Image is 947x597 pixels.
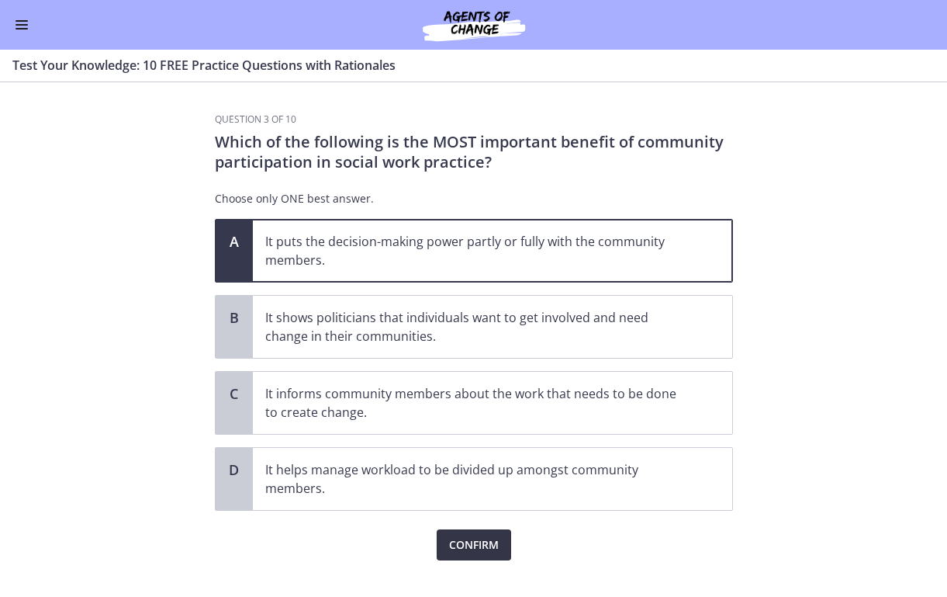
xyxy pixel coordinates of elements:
p: It helps manage workload to be divided up amongst community members. [265,460,689,498]
button: Enable menu [12,16,31,34]
p: It puts the decision-making power partly or fully with the community members. [265,232,689,269]
p: Which of the following is the MOST important benefit of community participation in social work pr... [215,132,733,172]
p: Choose only ONE best answer. [215,191,733,207]
span: Confirm [449,536,499,554]
p: It shows politicians that individuals want to get involved and need change in their communities. [265,308,689,345]
span: C [225,384,244,403]
span: B [225,308,244,327]
span: D [225,460,244,479]
button: Confirm [437,529,511,561]
h3: Question 3 of 10 [215,113,733,126]
p: It informs community members about the work that needs to be done to create change. [265,384,689,422]
h3: Test Your Knowledge: 10 FREE Practice Questions with Rationales [12,56,916,75]
img: Agents of Change [381,6,567,43]
span: A [225,232,244,251]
